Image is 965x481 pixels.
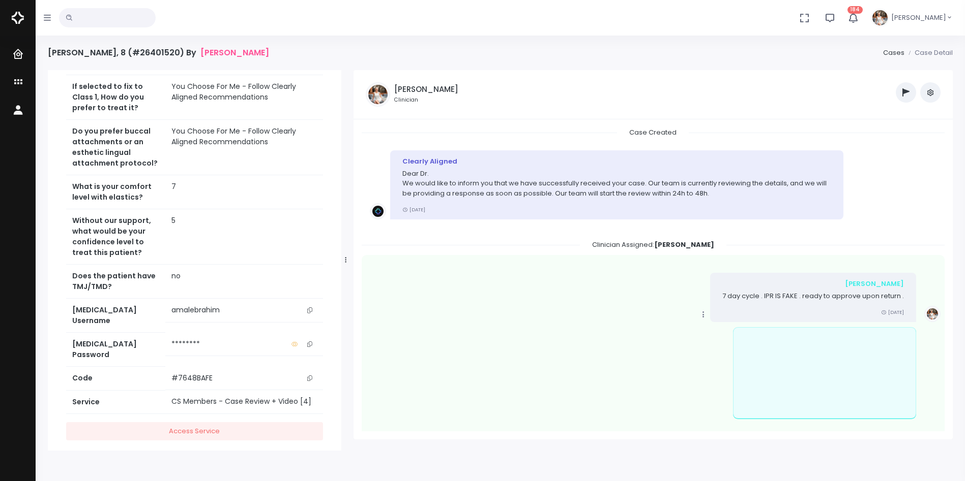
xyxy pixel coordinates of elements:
[165,299,323,322] td: amalebrahim
[722,291,904,301] p: 7 day cycle . IPR IS FAKE . ready to approve upon return .
[165,265,323,299] td: no
[580,237,726,252] span: Clinician Assigned:
[402,156,831,167] div: Clearly Aligned
[165,209,323,265] td: 5
[66,209,165,265] th: Without our support, what would be your confidence level to treat this patient?
[402,169,831,199] p: Dear Dr. We would like to inform you that we have successfully received your case. Our team is cu...
[165,175,323,209] td: 7
[722,279,904,289] div: [PERSON_NAME]
[654,240,714,249] b: [PERSON_NAME]
[12,7,24,28] img: Logo Horizontal
[48,48,269,57] h4: [PERSON_NAME], 8 (#26401520) By
[165,75,323,120] td: You Choose For Me - Follow Clearly Aligned Recommendations
[66,390,165,413] th: Service
[394,96,458,104] small: Clinician
[66,299,165,333] th: [MEDICAL_DATA] Username
[165,367,323,390] td: #7648BAFE
[66,422,323,441] a: Access Service
[402,206,425,213] small: [DATE]
[66,367,165,390] th: Code
[904,48,953,58] li: Case Detail
[66,75,165,120] th: If selected to fix to Class 1, How do you prefer to treat it?
[200,48,269,57] a: [PERSON_NAME]
[394,85,458,94] h5: [PERSON_NAME]
[847,6,863,14] span: 184
[66,333,165,367] th: [MEDICAL_DATA] Password
[171,396,317,407] div: CS Members - Case Review + Video [4]
[891,13,946,23] span: [PERSON_NAME]
[883,48,904,57] a: Cases
[871,9,889,27] img: Header Avatar
[617,124,689,140] span: Case Created
[165,120,323,175] td: You Choose For Me - Follow Clearly Aligned Recommendations
[66,120,165,175] th: Do you prefer buccal attachments or an esthetic lingual attachment protocol?
[66,265,165,299] th: Does the patient have TMJ/TMD?
[881,309,904,315] small: [DATE]
[48,70,341,451] div: scrollable content
[66,175,165,209] th: What is your comfort level with elastics?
